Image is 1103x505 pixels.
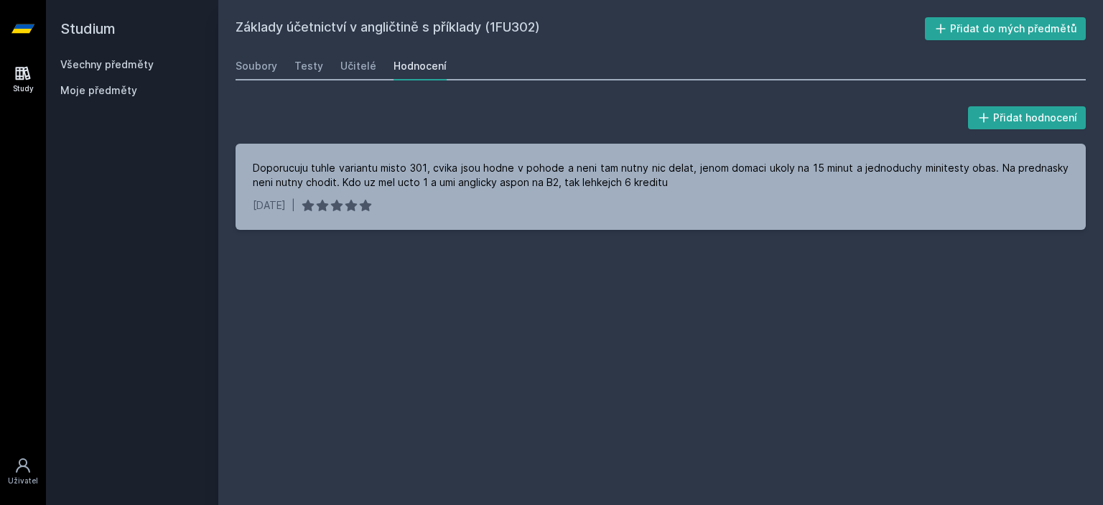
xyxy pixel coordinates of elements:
[3,450,43,494] a: Uživatel
[8,476,38,486] div: Uživatel
[236,52,277,80] a: Soubory
[294,59,323,73] div: Testy
[253,161,1069,190] div: Doporucuju tuhle variantu misto 301, cvika jsou hodne v pohode a neni tam nutny nic delat, jenom ...
[394,59,447,73] div: Hodnocení
[236,17,925,40] h2: Základy účetnictví v angličtině s příklady (1FU302)
[292,198,295,213] div: |
[3,57,43,101] a: Study
[60,58,154,70] a: Všechny předměty
[236,59,277,73] div: Soubory
[13,83,34,94] div: Study
[294,52,323,80] a: Testy
[60,83,137,98] span: Moje předměty
[340,59,376,73] div: Učitelé
[253,198,286,213] div: [DATE]
[968,106,1086,129] button: Přidat hodnocení
[340,52,376,80] a: Učitelé
[925,17,1086,40] button: Přidat do mých předmětů
[394,52,447,80] a: Hodnocení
